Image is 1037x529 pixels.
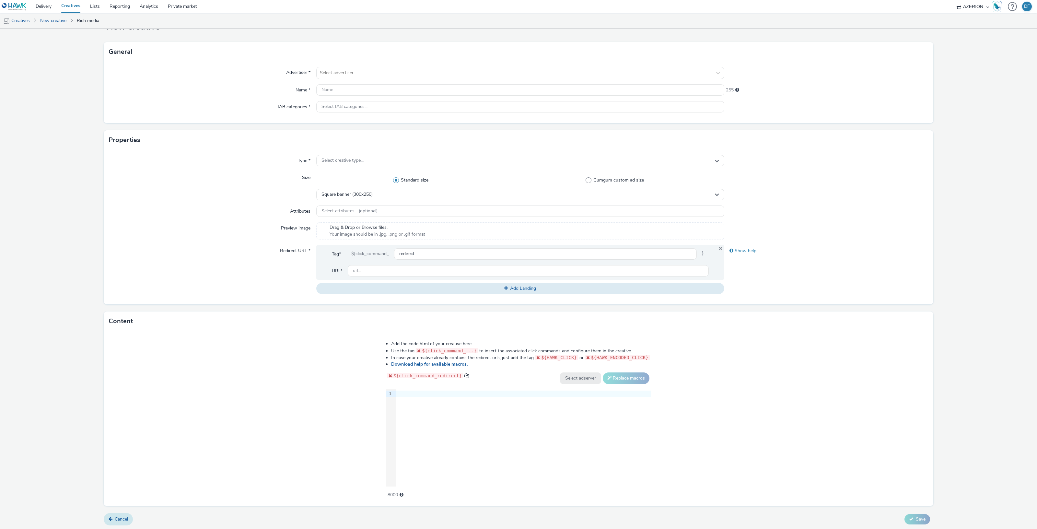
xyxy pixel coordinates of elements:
h3: General [109,47,132,57]
span: Drag & Drop or Browse files. [330,224,425,231]
input: Name [316,84,724,96]
div: Maximum recommended length: 3000 characters. [400,492,403,498]
li: In case your creative already contains the redirect urls, just add the tag or [391,354,651,361]
button: Save [904,514,930,524]
button: Add Landing [316,283,724,294]
span: Select IAB categories... [321,104,367,110]
a: New creative [37,13,70,29]
span: Select attributes... (optional) [321,208,378,214]
li: Add the code html of your creative here. [391,341,651,347]
a: Download help for available macros. [391,361,470,367]
div: 1 [386,391,392,397]
span: ${HAWK_ENCODED_CLICK} [591,355,648,360]
img: Hawk Academy [992,1,1002,12]
span: 255 [726,87,734,93]
h3: Properties [109,135,140,145]
img: mobile [3,18,10,24]
h3: Content [109,316,133,326]
div: ${click_command_ [346,248,394,260]
div: Maximum 255 characters [735,87,739,93]
span: Select creative type... [321,158,364,163]
span: } [697,248,709,260]
label: Attributes [287,206,313,215]
div: Show help [724,245,928,257]
span: ${HAWK_CLICK} [541,355,577,360]
a: Rich media [74,13,102,29]
span: Cancel [115,516,128,522]
button: Replace macros [603,372,649,384]
label: Size [299,172,313,181]
span: Add Landing [510,285,536,291]
label: Advertiser * [284,67,313,76]
span: Save [916,516,926,522]
span: copy to clipboard [464,373,469,378]
a: Cancel [104,513,133,525]
span: Your image should be in .jpg, .png or .gif format [330,231,425,238]
label: Redirect URL * [277,245,313,254]
label: IAB categories * [275,101,313,110]
a: Hawk Academy [992,1,1005,12]
label: Name * [293,84,313,93]
label: Type * [295,155,313,164]
span: ${click_command_...} [422,348,477,353]
li: Use the tag to insert the associated click commands and configure them in the creative. [391,347,651,354]
span: 8000 [388,492,398,498]
img: undefined Logo [2,3,27,11]
label: Preview image [278,222,313,231]
span: Gumgum custom ad size [593,177,644,183]
div: DF [1024,2,1030,11]
input: url... [348,265,709,276]
span: Standard size [401,177,428,183]
span: ${click_command_redirect} [393,373,462,378]
span: Square banner (300x250) [321,192,373,197]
